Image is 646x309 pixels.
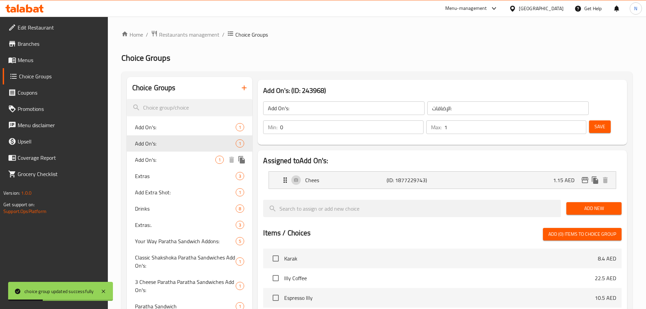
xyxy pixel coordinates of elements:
[3,117,108,133] a: Menu disclaimer
[269,251,283,266] span: Select choice
[18,40,102,48] span: Branches
[121,30,632,39] nav: breadcrumb
[159,31,219,39] span: Restaurants management
[135,278,236,294] span: 3 Cheese Paratha Paratha Sandwiches Add On's:
[445,4,487,13] div: Menu-management
[236,189,244,196] span: 1
[3,52,108,68] a: Menus
[236,237,244,245] div: Choices
[269,172,616,189] div: Expand
[263,156,622,166] h2: Assigned to Add On's:
[580,175,590,185] button: edit
[127,99,253,116] input: search
[24,288,94,295] div: choice group updated successfully
[127,184,253,200] div: Add Extra Shot:1
[18,23,102,32] span: Edit Restaurant
[121,50,170,65] span: Choice Groups
[132,83,176,93] h2: Choice Groups
[236,123,244,131] div: Choices
[269,271,283,285] span: Select choice
[146,31,148,39] li: /
[268,123,277,131] p: Min:
[135,156,216,164] span: Add On's:
[263,228,311,238] h2: Items / Choices
[548,230,616,238] span: Add (0) items to choice group
[236,283,244,289] span: 1
[236,222,244,228] span: 3
[127,200,253,217] div: Drinks8
[3,150,108,166] a: Coverage Report
[543,228,622,240] button: Add (0) items to choice group
[237,155,247,165] button: duplicate
[3,68,108,84] a: Choice Groups
[589,120,611,133] button: Save
[3,101,108,117] a: Promotions
[135,172,236,180] span: Extras
[151,30,219,39] a: Restaurants management
[135,237,236,245] span: Your Way Paratha Sandwich Addons:
[263,85,622,96] h3: Add On's: (ID: 243968)
[227,155,237,165] button: delete
[284,274,595,282] span: Illy Coffee
[263,200,561,217] input: search
[594,122,605,131] span: Save
[269,291,283,305] span: Select choice
[121,31,143,39] a: Home
[215,156,224,164] div: Choices
[236,172,244,180] div: Choices
[18,137,102,146] span: Upsell
[127,119,253,135] div: Add On's:1
[127,152,253,168] div: Add On's:1deleteduplicate
[18,89,102,97] span: Coupons
[595,294,616,302] p: 10.5 AED
[135,188,236,196] span: Add Extra Shot:
[236,140,244,147] span: 1
[135,139,236,148] span: Add On's:
[590,175,600,185] button: duplicate
[21,189,32,197] span: 1.0.0
[236,124,244,131] span: 1
[598,254,616,263] p: 8.4 AED
[3,19,108,36] a: Edit Restaurant
[572,204,616,213] span: Add New
[236,282,244,290] div: Choices
[127,168,253,184] div: Extras3
[18,170,102,178] span: Grocery Checklist
[135,123,236,131] span: Add On's:
[595,274,616,282] p: 22.5 AED
[135,205,236,213] span: Drinks
[236,206,244,212] span: 8
[127,249,253,274] div: Classic Shakshoka Paratha Sandwiches Add On's:1
[127,217,253,233] div: Extras:.3
[600,175,610,185] button: delete
[222,31,224,39] li: /
[235,31,268,39] span: Choice Groups
[3,200,35,209] span: Get support on:
[236,188,244,196] div: Choices
[236,205,244,213] div: Choices
[127,135,253,152] div: Add On's:1
[135,221,236,229] span: Extras:.
[634,5,637,12] span: N
[127,274,253,298] div: 3 Cheese Paratha Paratha Sandwiches Add On's:1
[3,207,46,216] a: Support.OpsPlatform
[3,36,108,52] a: Branches
[3,189,20,197] span: Version:
[553,176,580,184] p: 1.15 AED
[236,238,244,245] span: 5
[135,253,236,270] span: Classic Shakshoka Paratha Sandwiches Add On's:
[263,169,622,192] li: Expand
[284,294,595,302] span: Espresso Illy
[236,258,244,265] span: 1
[19,72,102,80] span: Choice Groups
[3,166,108,182] a: Grocery Checklist
[18,105,102,113] span: Promotions
[3,84,108,101] a: Coupons
[236,173,244,179] span: 3
[127,233,253,249] div: Your Way Paratha Sandwich Addons:5
[18,154,102,162] span: Coverage Report
[519,5,564,12] div: [GEOGRAPHIC_DATA]
[431,123,442,131] p: Max:
[566,202,622,215] button: Add New
[18,121,102,129] span: Menu disclaimer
